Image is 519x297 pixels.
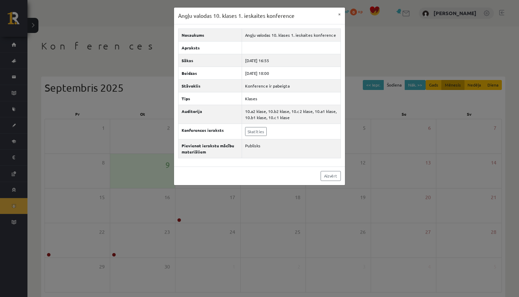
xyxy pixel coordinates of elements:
td: Klases [242,92,341,105]
th: Beidzas [178,67,242,79]
a: Skatīties [245,127,267,136]
td: Publisks [242,139,341,158]
td: Konference ir pabeigta [242,79,341,92]
h3: Angļu valodas 10. klases 1. ieskaites konference [178,12,295,20]
th: Konferences ieraksts [178,124,242,139]
td: [DATE] 16:55 [242,54,341,67]
button: × [334,8,345,21]
th: Pievienot ierakstu mācību materiāliem [178,139,242,158]
a: Aizvērt [321,171,341,181]
td: Angļu valodas 10. klases 1. ieskaites konference [242,28,341,41]
td: [DATE] 18:00 [242,67,341,79]
th: Apraksts [178,41,242,54]
th: Sākas [178,54,242,67]
td: 10.a2 klase, 10.b2 klase, 10.c2 klase, 10.a1 klase, 10.b1 klase, 10.c1 klase [242,105,341,124]
th: Nosaukums [178,28,242,41]
th: Auditorija [178,105,242,124]
th: Tips [178,92,242,105]
th: Stāvoklis [178,79,242,92]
